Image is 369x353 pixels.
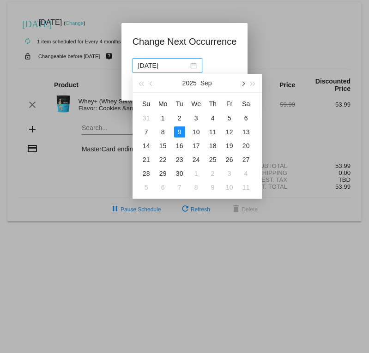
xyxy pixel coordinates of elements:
[205,180,221,194] td: 10/9/2025
[155,180,171,194] td: 10/6/2025
[238,180,254,194] td: 10/11/2025
[138,153,155,167] td: 9/21/2025
[221,96,238,111] th: Fri
[146,74,157,92] button: Previous month (PageUp)
[191,168,202,179] div: 1
[155,153,171,167] td: 9/22/2025
[221,167,238,180] td: 10/3/2025
[238,153,254,167] td: 9/27/2025
[238,111,254,125] td: 9/6/2025
[171,125,188,139] td: 9/9/2025
[141,182,152,193] div: 5
[237,74,248,92] button: Next month (PageDown)
[207,182,218,193] div: 9
[224,126,235,138] div: 12
[141,168,152,179] div: 28
[191,154,202,165] div: 24
[138,125,155,139] td: 9/7/2025
[188,153,205,167] td: 9/24/2025
[241,140,252,151] div: 20
[182,74,197,92] button: 2025
[188,139,205,153] td: 9/17/2025
[205,153,221,167] td: 9/25/2025
[188,125,205,139] td: 9/10/2025
[155,139,171,153] td: 9/15/2025
[221,111,238,125] td: 9/5/2025
[224,113,235,124] div: 5
[200,74,212,92] button: Sep
[136,74,146,92] button: Last year (Control + left)
[138,139,155,153] td: 9/14/2025
[141,113,152,124] div: 31
[224,154,235,165] div: 26
[238,125,254,139] td: 9/13/2025
[138,96,155,111] th: Sun
[188,96,205,111] th: Wed
[241,113,252,124] div: 6
[141,154,152,165] div: 21
[171,180,188,194] td: 10/7/2025
[155,125,171,139] td: 9/8/2025
[221,139,238,153] td: 9/19/2025
[174,182,185,193] div: 7
[241,182,252,193] div: 11
[174,140,185,151] div: 16
[157,182,169,193] div: 6
[133,34,237,49] h1: Change Next Occurrence
[221,125,238,139] td: 9/12/2025
[155,111,171,125] td: 9/1/2025
[221,153,238,167] td: 9/26/2025
[155,96,171,111] th: Mon
[174,126,185,138] div: 9
[191,182,202,193] div: 8
[191,140,202,151] div: 17
[171,139,188,153] td: 9/16/2025
[188,111,205,125] td: 9/3/2025
[157,168,169,179] div: 29
[171,167,188,180] td: 9/30/2025
[241,168,252,179] div: 4
[224,182,235,193] div: 10
[188,167,205,180] td: 10/1/2025
[205,139,221,153] td: 9/18/2025
[171,153,188,167] td: 9/23/2025
[174,154,185,165] div: 23
[207,113,218,124] div: 4
[224,140,235,151] div: 19
[241,154,252,165] div: 27
[141,126,152,138] div: 7
[171,111,188,125] td: 9/2/2025
[238,167,254,180] td: 10/4/2025
[155,167,171,180] td: 9/29/2025
[238,139,254,153] td: 9/20/2025
[248,74,258,92] button: Next year (Control + right)
[207,168,218,179] div: 2
[207,154,218,165] div: 25
[157,140,169,151] div: 15
[205,167,221,180] td: 10/2/2025
[138,111,155,125] td: 8/31/2025
[205,96,221,111] th: Thu
[188,180,205,194] td: 10/8/2025
[138,167,155,180] td: 9/28/2025
[138,180,155,194] td: 10/5/2025
[171,96,188,111] th: Tue
[141,140,152,151] div: 14
[138,60,188,71] input: Select date
[205,111,221,125] td: 9/4/2025
[157,113,169,124] div: 1
[241,126,252,138] div: 13
[221,180,238,194] td: 10/10/2025
[191,113,202,124] div: 3
[191,126,202,138] div: 10
[238,96,254,111] th: Sat
[174,168,185,179] div: 30
[205,125,221,139] td: 9/11/2025
[207,140,218,151] div: 18
[174,113,185,124] div: 2
[207,126,218,138] div: 11
[157,126,169,138] div: 8
[157,154,169,165] div: 22
[224,168,235,179] div: 3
